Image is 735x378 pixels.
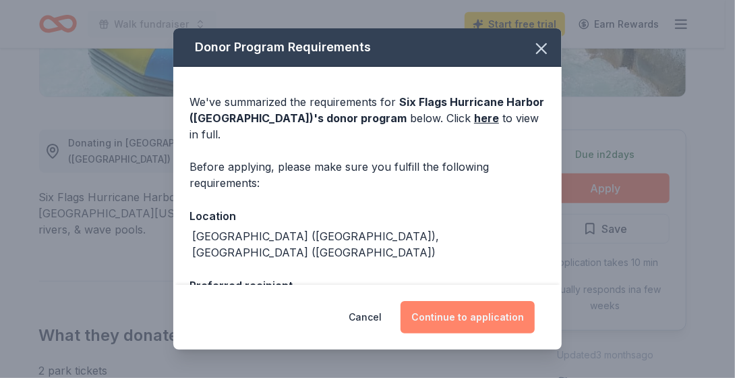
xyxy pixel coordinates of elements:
[189,159,546,191] div: Before applying, please make sure you fulfill the following requirements:
[189,94,546,142] div: We've summarized the requirements for below. Click to view in full.
[189,207,546,225] div: Location
[349,301,382,333] button: Cancel
[189,277,546,294] div: Preferred recipient
[401,301,535,333] button: Continue to application
[474,110,499,126] a: here
[173,28,562,67] div: Donor Program Requirements
[192,228,546,261] div: [GEOGRAPHIC_DATA] ([GEOGRAPHIC_DATA]), [GEOGRAPHIC_DATA] ([GEOGRAPHIC_DATA])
